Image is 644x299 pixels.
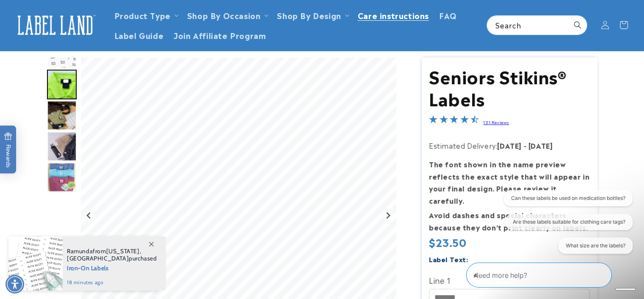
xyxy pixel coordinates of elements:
[47,162,77,192] img: Nursing Home Stick On Labels - Label Land
[47,162,77,192] div: Go to slide 5
[429,234,467,249] span: $23.50
[47,100,77,130] img: Nursing home multi-purpose stick on labels applied to clothing , glasses case and walking cane fo...
[47,69,77,99] img: Nursing Home Stick On Labels - Label Land
[13,12,97,38] img: Label Land
[67,262,157,273] span: Iron-On Labels
[47,131,77,161] div: Go to slide 4
[67,247,93,255] span: Ramunda
[10,9,101,42] a: Label Land
[429,210,588,232] strong: Avoid dashes and special characters because they don’t print clearly on labels.
[429,273,590,287] label: Line 1
[47,100,77,130] div: Go to slide 3
[67,279,157,286] span: 18 minutes ago
[47,69,77,99] div: Go to slide 2
[47,39,77,68] img: null
[272,5,352,25] summary: Shop By Design
[524,140,527,150] strong: -
[429,159,589,205] strong: The font shown in the name preview reflects the exact style that will appear in your final design...
[182,5,272,25] summary: Shop By Occasion
[358,10,429,20] span: Care instructions
[500,190,636,261] iframe: Gorgias live chat conversation starters
[169,25,271,45] a: Join Affiliate Program
[187,10,261,20] span: Shop By Occasion
[67,255,129,262] span: [GEOGRAPHIC_DATA]
[429,65,590,109] h1: Seniors Stikins® Labels
[483,119,509,125] a: 131 Reviews - open in a new tab
[528,140,553,150] strong: [DATE]
[109,5,182,25] summary: Product Type
[353,5,434,25] a: Care instructions
[4,133,12,168] span: Rewards
[429,139,590,152] p: Estimated Delivery:
[83,210,95,221] button: Previous slide
[6,275,24,293] div: Accessibility Menu
[382,210,393,221] button: Next slide
[466,259,636,291] iframe: Gorgias Floating Chat
[47,39,77,68] div: Go to slide 1
[67,248,157,262] span: from , purchased
[277,9,341,21] a: Shop By Design
[106,247,140,255] span: [US_STATE]
[434,5,462,25] a: FAQ
[114,30,164,40] span: Label Guide
[439,10,457,20] span: FAQ
[109,25,169,45] a: Label Guide
[568,16,587,34] button: Search
[47,131,77,161] img: Nursing home multi-purpose stick on labels applied to clothing and glasses case
[497,140,522,150] strong: [DATE]
[174,30,266,40] span: Join Affiliate Program
[429,116,479,126] span: 4.3-star overall rating
[429,254,468,264] label: Label Text:
[114,9,171,21] a: Product Type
